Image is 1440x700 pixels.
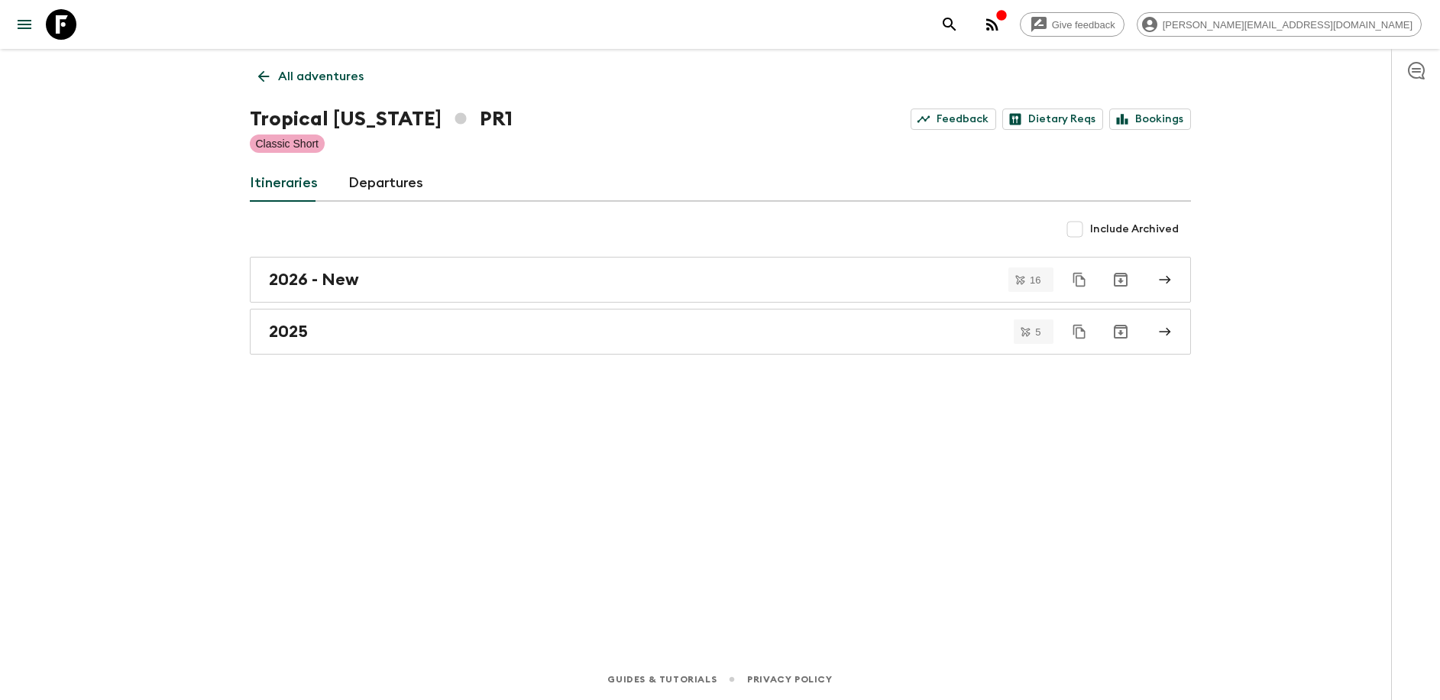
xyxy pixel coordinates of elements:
[911,109,996,130] a: Feedback
[1021,275,1050,285] span: 16
[1105,316,1136,347] button: Archive
[348,165,423,202] a: Departures
[250,165,318,202] a: Itineraries
[250,257,1191,303] a: 2026 - New
[278,67,364,86] p: All adventures
[250,61,372,92] a: All adventures
[607,671,717,688] a: Guides & Tutorials
[9,9,40,40] button: menu
[269,270,359,290] h2: 2026 - New
[1044,19,1124,31] span: Give feedback
[269,322,308,342] h2: 2025
[1090,222,1179,237] span: Include Archived
[1137,12,1422,37] div: [PERSON_NAME][EMAIL_ADDRESS][DOMAIN_NAME]
[934,9,965,40] button: search adventures
[250,104,513,134] h1: Tropical [US_STATE] PR1
[1066,318,1093,345] button: Duplicate
[250,309,1191,355] a: 2025
[256,136,319,151] p: Classic Short
[1105,264,1136,295] button: Archive
[1026,327,1050,337] span: 5
[1109,109,1191,130] a: Bookings
[1066,266,1093,293] button: Duplicate
[1002,109,1103,130] a: Dietary Reqs
[1020,12,1124,37] a: Give feedback
[1154,19,1421,31] span: [PERSON_NAME][EMAIL_ADDRESS][DOMAIN_NAME]
[747,671,832,688] a: Privacy Policy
